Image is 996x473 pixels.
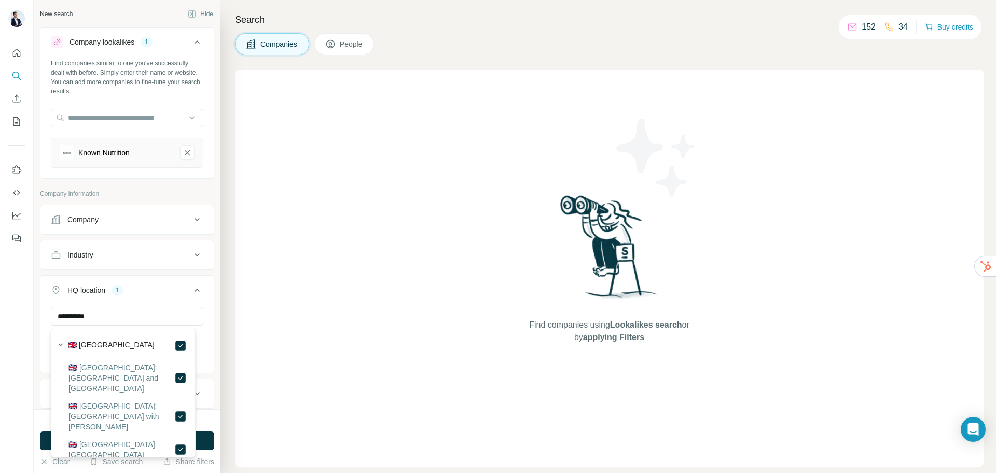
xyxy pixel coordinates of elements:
[40,189,214,198] p: Company information
[8,183,25,202] button: Use Surfe API
[8,10,25,27] img: Avatar
[8,44,25,62] button: Quick start
[68,439,174,460] label: 🇬🇧 [GEOGRAPHIC_DATA]: [GEOGRAPHIC_DATA]
[141,37,153,47] div: 1
[8,206,25,225] button: Dashboard
[67,214,99,225] div: Company
[78,147,130,158] div: Known Nutrition
[40,9,73,19] div: New search
[90,456,143,467] button: Save search
[610,320,682,329] span: Lookalikes search
[40,30,214,59] button: Company lookalikes1
[235,12,984,27] h4: Search
[70,37,134,47] div: Company lookalikes
[51,59,203,96] div: Find companies similar to one you've successfully dealt with before. Simply enter their name or w...
[180,145,195,160] button: Known Nutrition-remove-button
[40,278,214,307] button: HQ location1
[898,21,908,33] p: 34
[67,285,105,295] div: HQ location
[8,160,25,179] button: Use Surfe on LinkedIn
[40,456,70,467] button: Clear
[925,20,973,34] button: Buy credits
[8,112,25,131] button: My lists
[8,229,25,248] button: Feedback
[40,207,214,232] button: Company
[340,39,364,49] span: People
[8,66,25,85] button: Search
[67,250,93,260] div: Industry
[610,111,703,205] img: Surfe Illustration - Stars
[40,431,214,450] button: Run search
[556,193,663,308] img: Surfe Illustration - Woman searching with binoculars
[8,89,25,108] button: Enrich CSV
[68,401,174,432] label: 🇬🇧 [GEOGRAPHIC_DATA]: [GEOGRAPHIC_DATA] with [PERSON_NAME]
[40,242,214,267] button: Industry
[526,319,692,344] span: Find companies using or by
[60,145,74,160] img: Known Nutrition-logo
[181,6,220,22] button: Hide
[112,286,123,295] div: 1
[40,381,214,406] button: Annual revenue ($)
[163,456,214,467] button: Share filters
[68,362,174,394] label: 🇬🇧 [GEOGRAPHIC_DATA]: [GEOGRAPHIC_DATA] and [GEOGRAPHIC_DATA]
[68,340,155,352] label: 🇬🇧 [GEOGRAPHIC_DATA]
[260,39,298,49] span: Companies
[862,21,876,33] p: 152
[961,417,986,442] div: Open Intercom Messenger
[583,333,644,342] span: applying Filters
